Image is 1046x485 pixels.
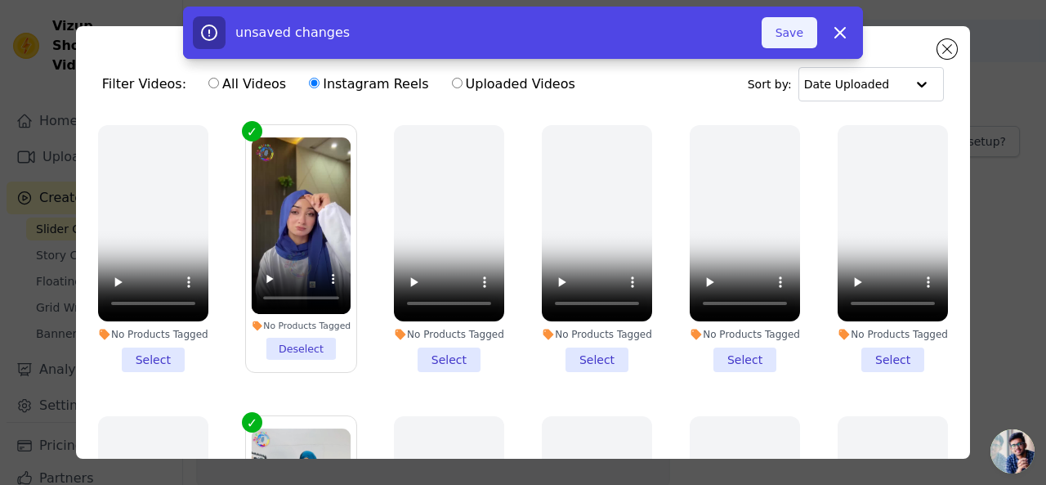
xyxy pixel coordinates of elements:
span: unsaved changes [235,25,350,40]
button: Save [762,17,817,48]
div: Open chat [990,429,1035,474]
label: Uploaded Videos [451,74,576,95]
div: Filter Videos: [102,65,584,103]
div: No Products Tagged [98,328,208,341]
div: Sort by: [748,67,945,101]
div: No Products Tagged [252,320,351,331]
div: No Products Tagged [394,328,504,341]
div: No Products Tagged [690,328,800,341]
div: No Products Tagged [542,328,652,341]
label: All Videos [208,74,287,95]
label: Instagram Reels [308,74,429,95]
div: No Products Tagged [838,328,948,341]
